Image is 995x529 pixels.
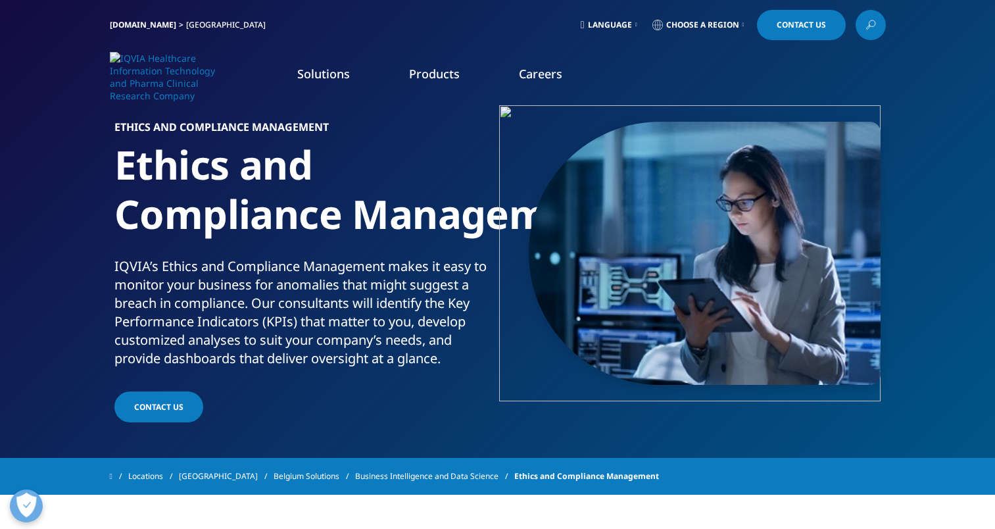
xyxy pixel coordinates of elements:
a: [GEOGRAPHIC_DATA] [179,465,274,488]
a: Products [409,66,460,82]
a: Careers [519,66,562,82]
a: Locations [128,465,179,488]
a: Solutions [297,66,350,82]
div: IQVIA’s Ethics and Compliance Management makes it easy to monitor your business for anomalies tha... [114,257,493,368]
span: Contact us [134,401,183,413]
span: Ethics and Compliance Management [514,465,659,488]
a: Belgium Solutions [274,465,355,488]
span: Language [588,20,632,30]
img: 238_business-woman-working-on-tablet.jpg [529,122,881,385]
div: [GEOGRAPHIC_DATA] [186,20,271,30]
button: 優先設定センターを開く [10,490,43,522]
h1: Ethics and Compliance Management [114,140,493,257]
a: Business Intelligence and Data Science [355,465,514,488]
nav: Primary [220,46,886,108]
img: IQVIA Healthcare Information Technology and Pharma Clinical Research Company [110,52,215,102]
a: Contact Us [757,10,846,40]
a: [DOMAIN_NAME] [110,19,176,30]
h6: Ethics and Compliance Management [114,122,493,140]
span: Contact Us [777,21,826,29]
span: Choose a Region [666,20,739,30]
a: Contact us [114,391,203,422]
